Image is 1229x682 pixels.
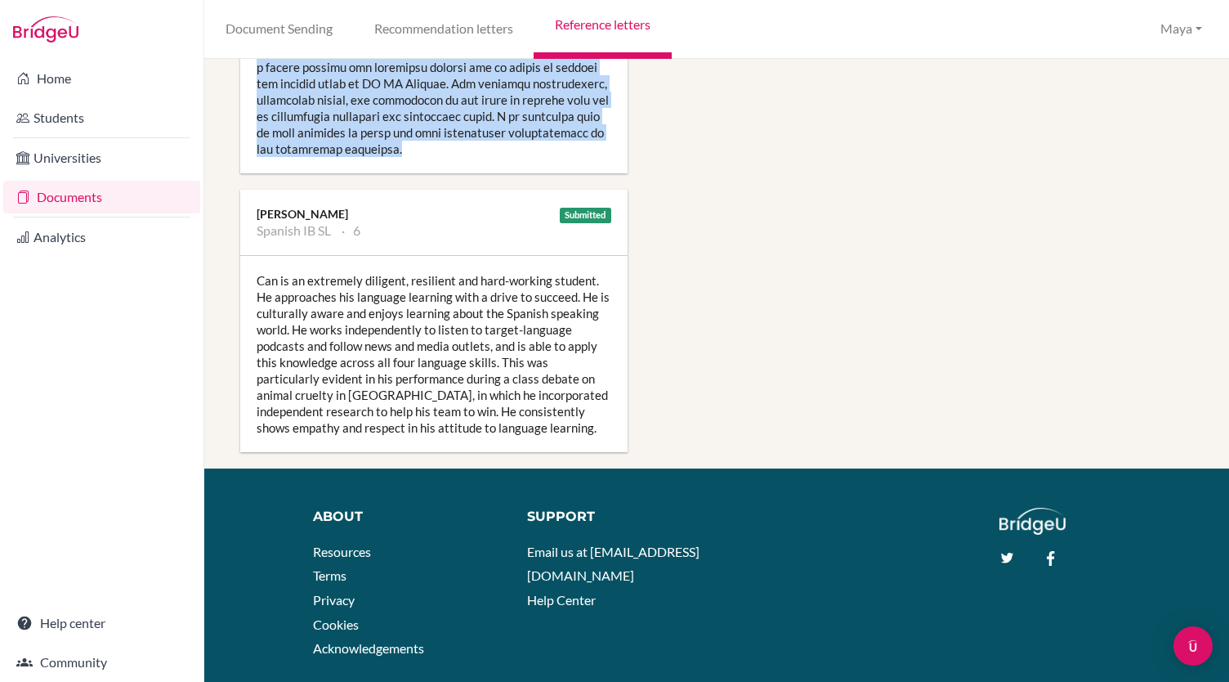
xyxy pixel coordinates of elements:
[240,256,628,452] div: Can is an extremely diligent, resilient and hard-working student. He approaches his language lear...
[342,222,360,239] li: 6
[3,101,200,134] a: Students
[3,62,200,95] a: Home
[313,592,355,608] a: Privacy
[3,221,200,254] a: Analytics
[527,544,699,584] a: Email us at [EMAIL_ADDRESS][DOMAIN_NAME]
[313,544,371,559] a: Resources
[560,208,612,223] div: Submitted
[3,646,200,679] a: Community
[999,508,1066,535] img: logo_white@2x-f4f0deed5e89b7ecb1c2cc34c3e3d731f90f0f143d5ea2071677605dd97b5244.png
[313,568,346,583] a: Terms
[313,617,359,632] a: Cookies
[257,206,611,222] div: [PERSON_NAME]
[257,222,331,239] li: Spanish IB SL
[1173,626,1213,666] div: Open Intercom Messenger
[527,508,704,527] div: Support
[3,181,200,213] a: Documents
[3,141,200,174] a: Universities
[3,607,200,639] a: Help center
[527,592,596,608] a: Help Center
[1153,14,1209,44] button: Maya
[13,16,78,43] img: Bridge-U
[313,508,503,527] div: About
[313,640,424,656] a: Acknowledgements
